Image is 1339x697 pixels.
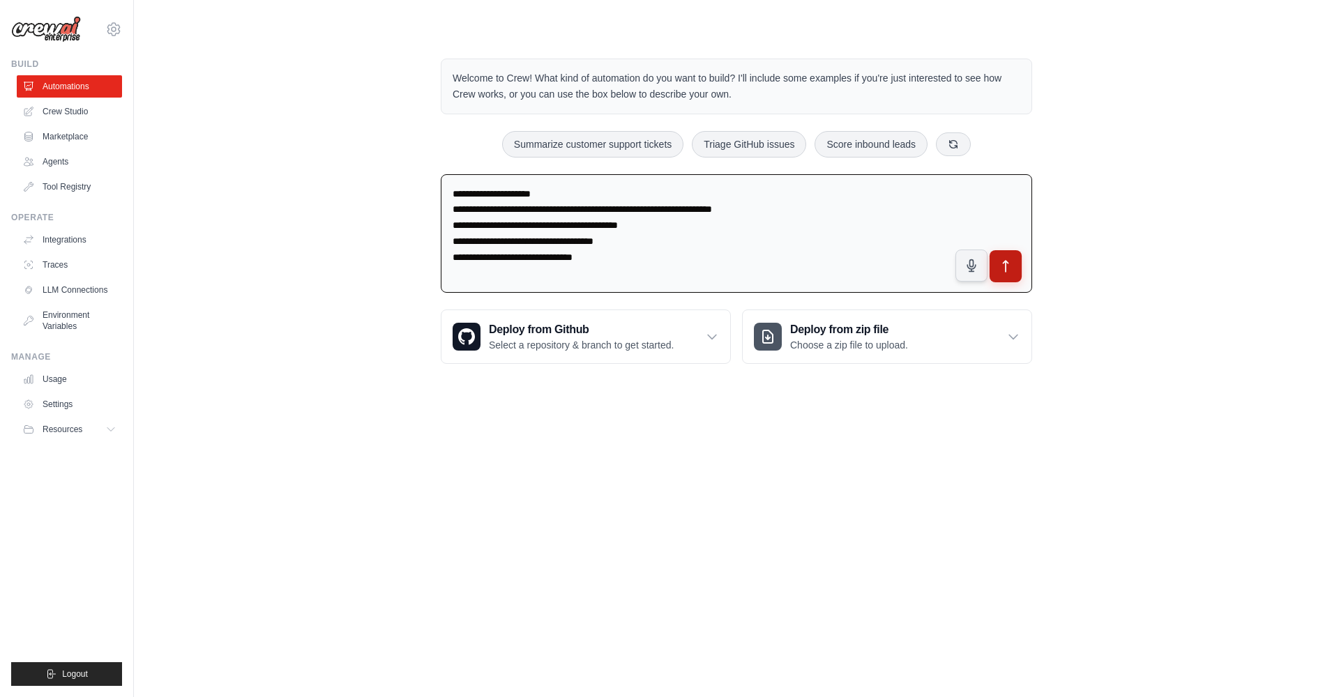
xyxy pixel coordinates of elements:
p: Welcome to Crew! What kind of automation do you want to build? I'll include some examples if you'... [453,70,1020,102]
a: Crew Studio [17,100,122,123]
button: Triage GitHub issues [692,131,806,158]
a: Tool Registry [17,176,122,198]
span: Logout [62,668,88,680]
a: Agents [17,151,122,173]
a: Environment Variables [17,304,122,337]
button: Logout [11,662,122,686]
a: LLM Connections [17,279,122,301]
div: Build [11,59,122,70]
a: Settings [17,393,122,415]
h3: Deploy from Github [489,321,674,338]
img: Logo [11,16,81,43]
iframe: Chat Widget [1269,630,1339,697]
a: Automations [17,75,122,98]
h3: Deploy from zip file [790,321,908,338]
a: Traces [17,254,122,276]
span: Resources [43,424,82,435]
div: Operate [11,212,122,223]
div: Manage [11,351,122,362]
a: Marketplace [17,125,122,148]
button: Score inbound leads [815,131,928,158]
a: Usage [17,368,122,390]
a: Integrations [17,229,122,251]
button: Summarize customer support tickets [502,131,683,158]
p: Select a repository & branch to get started. [489,338,674,352]
button: Resources [17,418,122,441]
p: Choose a zip file to upload. [790,338,908,352]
